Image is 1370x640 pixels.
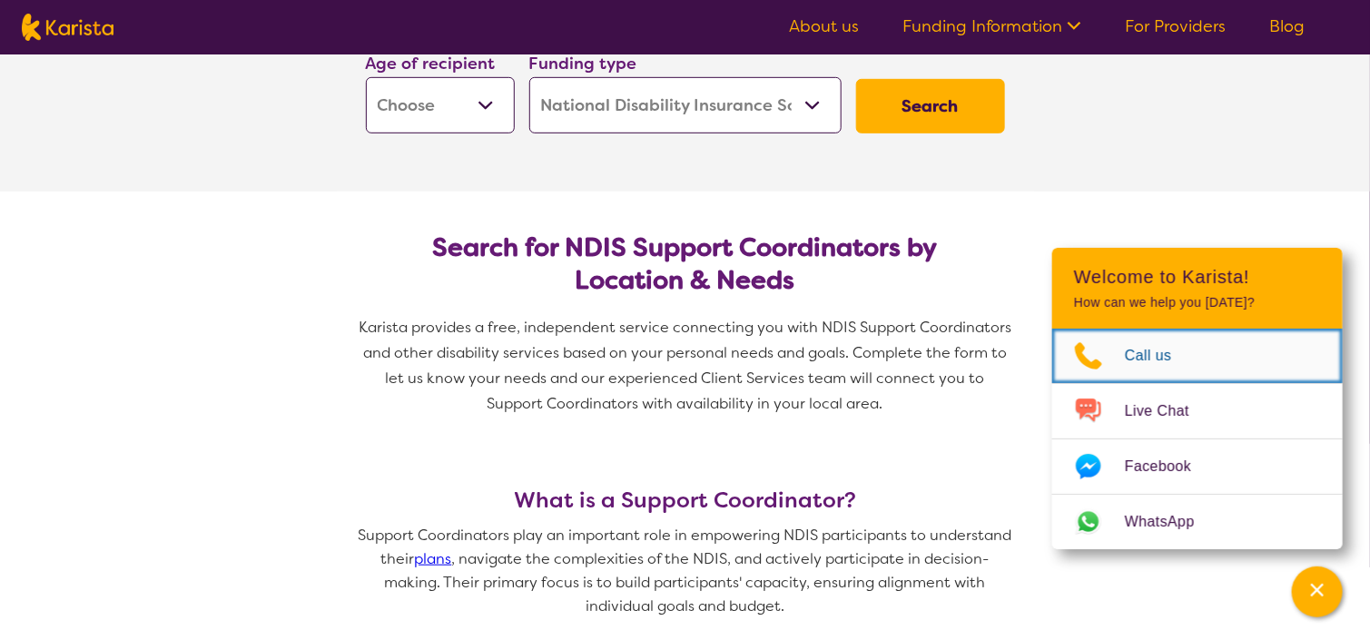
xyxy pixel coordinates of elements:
[22,14,113,41] img: Karista logo
[529,53,637,74] label: Funding type
[1292,566,1343,617] button: Channel Menu
[902,15,1081,37] a: Funding Information
[1052,329,1343,549] ul: Choose channel
[1074,266,1321,288] h2: Welcome to Karista!
[1125,342,1194,369] span: Call us
[1125,453,1213,480] span: Facebook
[1125,15,1226,37] a: For Providers
[359,487,1012,513] h3: What is a Support Coordinator?
[1269,15,1305,37] a: Blog
[1052,248,1343,549] div: Channel Menu
[856,79,1005,133] button: Search
[359,318,1015,413] span: Karista provides a free, independent service connecting you with NDIS Support Coordinators and ot...
[1074,295,1321,310] p: How can we help you [DATE]?
[366,53,496,74] label: Age of recipient
[1052,495,1343,549] a: Web link opens in a new tab.
[789,15,859,37] a: About us
[1125,398,1211,425] span: Live Chat
[359,524,1012,618] p: Support Coordinators play an important role in empowering NDIS participants to understand their ,...
[415,549,452,568] a: plans
[380,231,991,297] h2: Search for NDIS Support Coordinators by Location & Needs
[1125,508,1217,536] span: WhatsApp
